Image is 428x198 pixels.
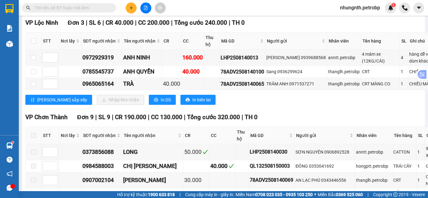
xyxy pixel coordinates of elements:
span: check [202,149,208,155]
span: message [7,185,13,191]
span: CC 200.000 [138,19,170,26]
span: notification [7,171,13,177]
span: TH 0 [232,19,245,26]
div: VP Lộc Ninh [5,5,44,20]
td: 78ADV2508140069 [249,172,295,188]
div: 78ADV2508140069 [250,176,293,184]
span: Tổng cước 240.000 [174,19,227,26]
th: Tên hàng [392,127,416,144]
div: PHƯỢNG [5,20,44,28]
div: CHỊ [PERSON_NAME] [123,162,182,170]
div: LHP2508140030 [250,148,293,156]
div: 0907002104 [82,176,121,185]
button: sort-ascending[PERSON_NAME] sắp xếp [25,95,92,105]
div: 40.000 [210,162,234,170]
span: Miền Bắc [318,191,363,198]
th: SL [400,33,408,50]
span: Mã GD [221,38,259,44]
span: | [229,19,230,26]
span: | [242,114,243,121]
div: TRANG [49,20,91,28]
span: Người gửi [267,38,321,44]
span: printer [154,98,158,103]
td: TÔ THỊ HOA [122,172,183,188]
span: Nơi lấy [61,132,75,139]
th: CC [209,127,235,144]
th: CR [183,127,209,144]
button: aim [155,3,166,13]
div: VP Bình Long [49,5,91,20]
span: plus [129,6,133,10]
img: icon-new-feature [388,5,394,11]
span: Miền Nam [236,191,313,198]
strong: 0708 023 035 - 0935 103 250 [255,192,313,197]
span: | [180,191,180,198]
span: Hỗ trợ kỹ thuật: [117,191,175,198]
div: thanglh.petrobp [328,68,360,75]
td: QL132508150003 [249,160,295,172]
img: logo-vxr [5,4,13,13]
span: TH 0 [245,114,258,121]
div: 0984588003 [82,162,121,170]
button: printerIn DS [149,95,176,105]
div: thanglh.petrobp [356,177,391,184]
td: TRÀ [122,78,162,90]
span: | [102,19,104,26]
span: SĐT người nhận [83,38,116,44]
span: Đơn 9 [77,114,94,121]
div: LONG [123,148,182,156]
th: STT [41,127,59,144]
div: ĐÔNG 0353041692 [295,163,354,170]
div: anntt.petrobp [328,54,360,61]
span: question-circle [7,157,13,163]
th: Nhân viên [327,33,361,50]
td: LHP2508140013 [220,50,265,66]
span: Gửi: [5,6,15,13]
span: SĐT người nhận [83,132,116,139]
span: Tên người nhận [124,38,155,44]
td: ANH NINH [122,50,162,66]
span: CC 130.000 [151,114,182,121]
td: 0785545737 [81,66,122,78]
span: | [184,114,185,121]
td: 0907002104 [81,172,122,188]
td: LONG [122,144,183,160]
span: ⚪️ [314,193,316,196]
td: 0972929319 [81,50,122,66]
button: downloadNhập kho nhận [97,95,144,105]
img: solution-icon [6,25,13,32]
div: 1 [417,149,424,155]
span: Tổng cước 320.000 [187,114,240,121]
td: CHỊ NHUNG [122,160,183,172]
span: printer [185,98,190,103]
div: 40.000 [182,67,203,76]
img: phone-icon [402,5,408,11]
span: caret-down [416,5,422,11]
div: TRÀ [123,79,161,88]
span: nhungnth.petrobp [335,4,385,12]
td: ANH QUYỀN [122,66,162,78]
th: Tên hàng [361,33,400,50]
td: LHP2508140030 [249,144,295,160]
span: SL 9 [98,114,110,121]
span: Cung cấp máy in - giấy in: [185,191,234,198]
div: QL132508150003 [250,162,293,170]
div: TRÁI CÂY [393,163,415,170]
span: VP Chơn Thành [25,114,68,121]
div: 50.000 [184,148,208,156]
div: 40.000 [163,79,180,88]
span: Tên người nhận [124,132,177,139]
span: copyright [393,192,398,197]
button: printerIn biên lai [180,95,216,105]
span: In biên lai [192,96,211,103]
td: 0984588003 [81,160,122,172]
th: Nhân viên [355,127,392,144]
div: 0965065164 [82,79,121,88]
span: | [86,19,87,26]
span: SL 6 [89,19,101,26]
div: 0373856088 [82,148,121,156]
strong: 0369 525 060 [336,192,363,197]
div: SƠN NGUYÊN 0906892528 [295,149,354,155]
div: [PERSON_NAME] [123,176,182,185]
div: LHP2508140013 [221,54,264,62]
